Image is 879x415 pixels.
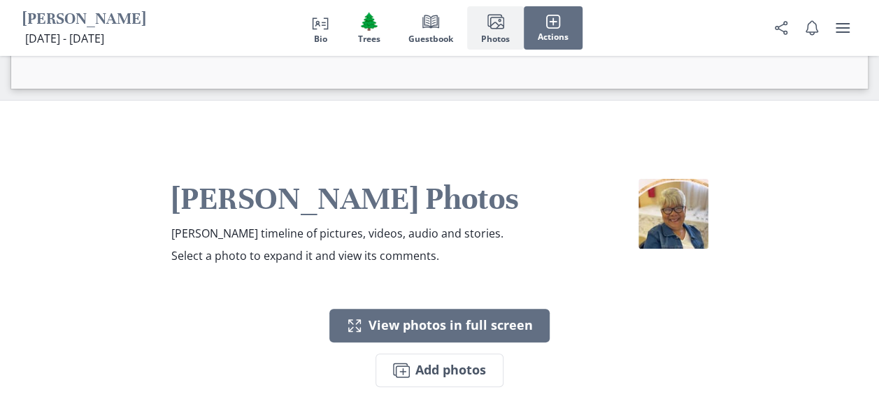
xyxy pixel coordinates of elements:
button: Actions [524,6,583,50]
span: Trees [358,34,380,44]
span: Bio [314,34,327,44]
p: Select a photo to expand it and view its comments. [171,247,526,264]
button: Notifications [798,14,826,42]
span: Guestbook [408,34,453,44]
button: Share Obituary [767,14,795,42]
h2: [PERSON_NAME] Photos [171,179,526,219]
button: Bio [296,6,344,50]
button: View photos in full screen [329,309,550,342]
h1: [PERSON_NAME] [22,9,146,31]
span: Photos [481,34,510,44]
button: Add photos [376,354,503,387]
span: Actions [538,32,569,42]
span: Tree [359,11,380,31]
span: [DATE] - [DATE] [25,31,104,46]
img: Joyce [638,179,708,249]
p: [PERSON_NAME] timeline of pictures, videos, audio and stories. [171,225,526,242]
button: Trees [344,6,394,50]
button: Guestbook [394,6,467,50]
button: user menu [829,14,857,42]
button: Photos [467,6,524,50]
